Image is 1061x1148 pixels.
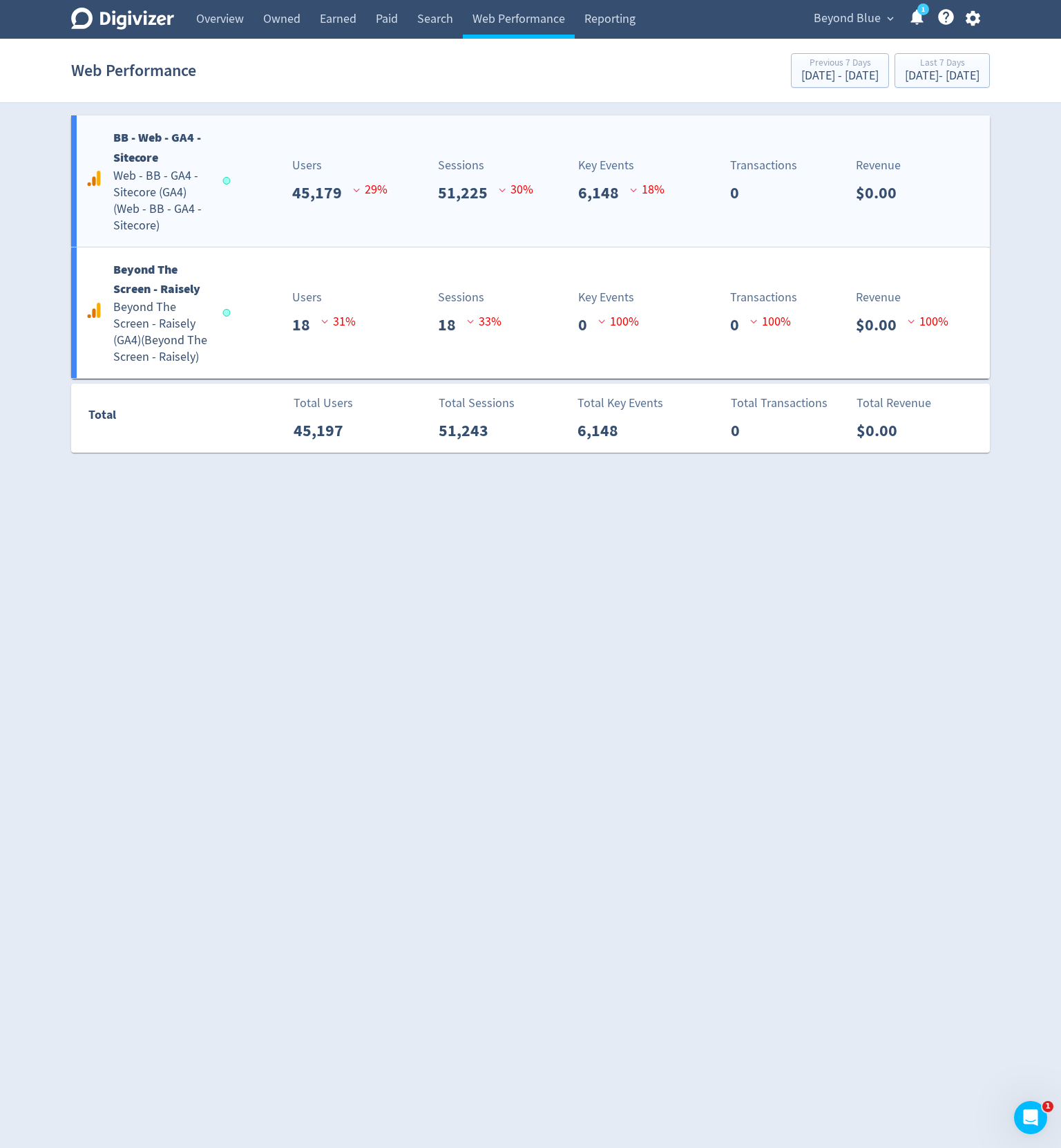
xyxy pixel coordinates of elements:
[88,405,224,431] div: Total
[294,418,354,443] p: 45,197
[1014,1101,1047,1134] iframe: Intercom live chat
[908,312,948,331] p: 100 %
[730,312,750,337] p: 0
[856,180,908,205] p: $0.00
[438,156,484,175] p: Sessions
[292,180,353,205] p: 45,179
[578,288,634,307] p: Key Events
[730,288,797,307] p: Transactions
[577,418,629,443] p: 6,148
[857,418,908,443] p: $0.00
[223,177,235,185] span: Data last synced: 23 Sep 2025, 12:02pm (AEST)
[905,70,979,82] div: [DATE] - [DATE]
[857,394,931,413] p: Total Revenue
[113,129,201,166] b: BB - Web - GA4 - Sitecore
[292,156,322,175] p: Users
[499,180,533,199] p: 30 %
[71,247,990,379] a: Beyond The Screen - RaiselyBeyond The Screen - Raisely (GA4)(Beyond The Screen - Raisely)Users18 ...
[731,394,828,413] p: Total Transactions
[730,156,797,175] p: Transactions
[294,394,353,413] p: Total Users
[438,180,499,205] p: 51,225
[578,156,634,175] p: Key Events
[598,312,639,331] p: 100 %
[113,299,210,366] h5: Beyond The Screen - Raisely (GA4) ( Beyond The Screen - Raisely )
[730,180,750,205] p: 0
[223,309,235,317] span: Data last synced: 23 Sep 2025, 3:02pm (AEST)
[750,312,791,331] p: 100 %
[71,115,990,247] a: BB - Web - GA4 - SitecoreWeb - BB - GA4 - Sitecore (GA4)(Web - BB - GA4 - Sitecore)Users45,179 29...
[438,288,484,307] p: Sessions
[917,3,929,15] a: 1
[809,8,897,30] button: Beyond Blue
[577,394,663,413] p: Total Key Events
[113,261,200,298] b: Beyond The Screen - Raisely
[801,70,879,82] div: [DATE] - [DATE]
[439,394,515,413] p: Total Sessions
[921,5,925,15] text: 1
[292,312,321,337] p: 18
[321,312,356,331] p: 31 %
[856,288,901,307] p: Revenue
[905,58,979,70] div: Last 7 Days
[353,180,388,199] p: 29 %
[86,302,102,319] svg: Google Analytics
[438,312,467,337] p: 18
[86,170,102,187] svg: Google Analytics
[884,12,897,25] span: expand_more
[71,48,196,93] h1: Web Performance
[292,288,322,307] p: Users
[439,418,499,443] p: 51,243
[467,312,501,331] p: 33 %
[895,53,990,88] button: Last 7 Days[DATE]- [DATE]
[1042,1101,1053,1112] span: 1
[801,58,879,70] div: Previous 7 Days
[113,168,210,234] h5: Web - BB - GA4 - Sitecore (GA4) ( Web - BB - GA4 - Sitecore )
[578,312,598,337] p: 0
[856,312,908,337] p: $0.00
[791,53,889,88] button: Previous 7 Days[DATE] - [DATE]
[856,156,901,175] p: Revenue
[814,8,881,30] span: Beyond Blue
[630,180,665,199] p: 18 %
[578,180,630,205] p: 6,148
[731,418,751,443] p: 0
